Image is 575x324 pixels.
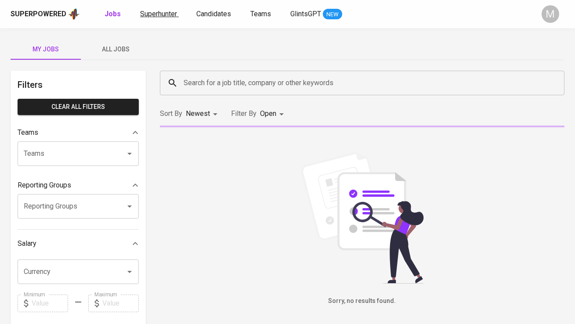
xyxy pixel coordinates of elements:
[18,99,139,115] button: Clear All filters
[297,152,428,284] img: file_searching.svg
[290,10,321,18] span: GlintsGPT
[18,180,71,191] p: Reporting Groups
[186,108,210,119] p: Newest
[123,200,136,212] button: Open
[196,9,233,20] a: Candidates
[11,9,66,19] div: Superpowered
[105,9,123,20] a: Jobs
[32,295,68,312] input: Value
[323,10,342,19] span: NEW
[18,176,139,194] div: Reporting Groups
[86,44,146,55] span: All Jobs
[140,9,179,20] a: Superhunter
[260,106,287,122] div: Open
[231,108,257,119] p: Filter By
[123,148,136,160] button: Open
[105,10,121,18] b: Jobs
[542,5,559,23] div: M
[18,124,139,141] div: Teams
[250,9,273,20] a: Teams
[68,7,80,21] img: app logo
[18,127,38,138] p: Teams
[102,295,139,312] input: Value
[186,106,221,122] div: Newest
[18,78,139,92] h6: Filters
[260,109,276,118] span: Open
[160,296,564,306] h6: Sorry, no results found.
[18,235,139,252] div: Salary
[18,238,36,249] p: Salary
[25,101,132,112] span: Clear All filters
[196,10,231,18] span: Candidates
[250,10,271,18] span: Teams
[11,7,80,21] a: Superpoweredapp logo
[123,266,136,278] button: Open
[140,10,177,18] span: Superhunter
[16,44,76,55] span: My Jobs
[290,9,342,20] a: GlintsGPT NEW
[160,108,182,119] p: Sort By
